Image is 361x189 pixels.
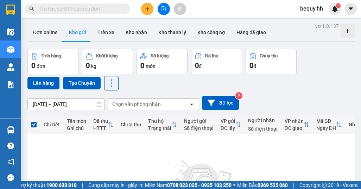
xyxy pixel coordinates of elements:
div: Chi tiết [44,122,60,127]
img: warehouse-icon [7,46,14,53]
span: 0 [195,61,199,70]
sup: 1 [336,3,341,8]
span: đơn [37,63,45,69]
span: bequy.hh [294,4,329,13]
span: Cung cấp máy in - giấy in: [88,181,143,189]
span: 0 [31,61,35,70]
button: Chưa thu0đ [246,49,297,74]
div: Số điện thoại [184,125,214,131]
div: VP gửi [221,118,235,124]
span: copyright [322,183,327,188]
button: Kho nhận [120,24,153,41]
img: warehouse-icon [7,28,14,36]
strong: 0708 023 035 - 0935 103 250 [167,182,232,188]
th: Toggle SortBy [281,115,313,134]
span: đ [199,63,202,69]
button: caret-down [344,3,357,15]
img: logo-vxr [6,5,15,15]
div: ĐC giao [285,125,304,131]
div: Thu hộ [148,118,171,124]
div: Số điện thoại [248,126,278,132]
span: | [293,181,294,189]
span: Hỗ trợ kỹ thuật: [12,181,77,189]
span: Miền Bắc [237,181,288,189]
button: Kho công nợ [192,24,231,41]
strong: 1900 633 818 [46,182,77,188]
div: Người gửi [184,118,214,124]
div: Ghi chú [67,125,86,131]
span: plus [145,6,150,11]
span: 1 [337,3,339,8]
img: solution-icon [7,81,14,88]
svg: open [189,101,195,107]
span: aim [177,6,182,11]
button: Kho gửi [63,24,92,41]
button: Đã thu0đ [191,49,242,74]
span: đ [253,63,256,69]
th: Toggle SortBy [313,115,345,134]
button: Bộ lọc [202,96,239,110]
span: search [29,6,34,11]
button: aim [174,3,186,15]
th: Toggle SortBy [90,115,117,134]
button: Lên hàng [27,77,59,89]
input: Select a date range. [28,99,104,110]
div: VP nhận [285,118,304,124]
button: Trên xe [92,24,120,41]
div: Chưa thu [121,122,141,127]
div: Chưa thu [260,53,278,58]
div: Chọn văn phòng nhận [112,101,161,108]
th: Toggle SortBy [145,115,180,134]
sup: 2 [235,92,242,99]
button: Hàng đã giao [231,24,272,41]
div: ĐC lấy [221,125,235,131]
span: 0 [140,61,144,70]
span: file-add [161,6,166,11]
span: 0 [249,61,253,70]
span: caret-down [348,6,354,12]
strong: 0369 525 060 [258,182,288,188]
img: warehouse-icon [7,63,14,71]
button: Kho thanh lý [153,24,192,41]
div: HTTT [93,125,108,131]
div: Khối lượng [96,53,118,58]
div: Tạo kho hàng mới [341,24,355,38]
span: 0 [86,61,90,70]
button: Đơn online [27,24,63,41]
div: Tên món [67,118,86,124]
button: file-add [158,3,170,15]
span: Miền Nam [145,181,232,189]
button: Khối lượng0kg [82,49,133,74]
span: ⚪️ [233,184,235,187]
button: Tạo Chuyến [63,77,101,89]
input: Tìm tên, số ĐT hoặc mã đơn [39,5,122,13]
th: Toggle SortBy [217,115,245,134]
div: Đơn hàng [42,53,61,58]
span: kg [91,63,96,69]
button: Đơn hàng0đơn [27,49,78,74]
span: notification [7,158,14,165]
span: | [82,181,83,189]
div: Số lượng [151,53,169,58]
span: món [146,63,156,69]
img: warehouse-icon [7,126,14,134]
span: message [7,174,14,181]
div: Trạng thái [148,125,171,131]
img: icon-new-feature [332,6,338,12]
button: Số lượng0món [137,49,188,74]
span: question-circle [7,143,14,149]
button: plus [141,3,153,15]
div: Mã GD [316,118,336,124]
div: Đã thu [205,53,218,58]
div: Đã thu [93,118,108,124]
div: Ngày ĐH [316,125,336,131]
div: ver 1.8.137 [315,22,339,30]
div: Người nhận [248,118,278,123]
